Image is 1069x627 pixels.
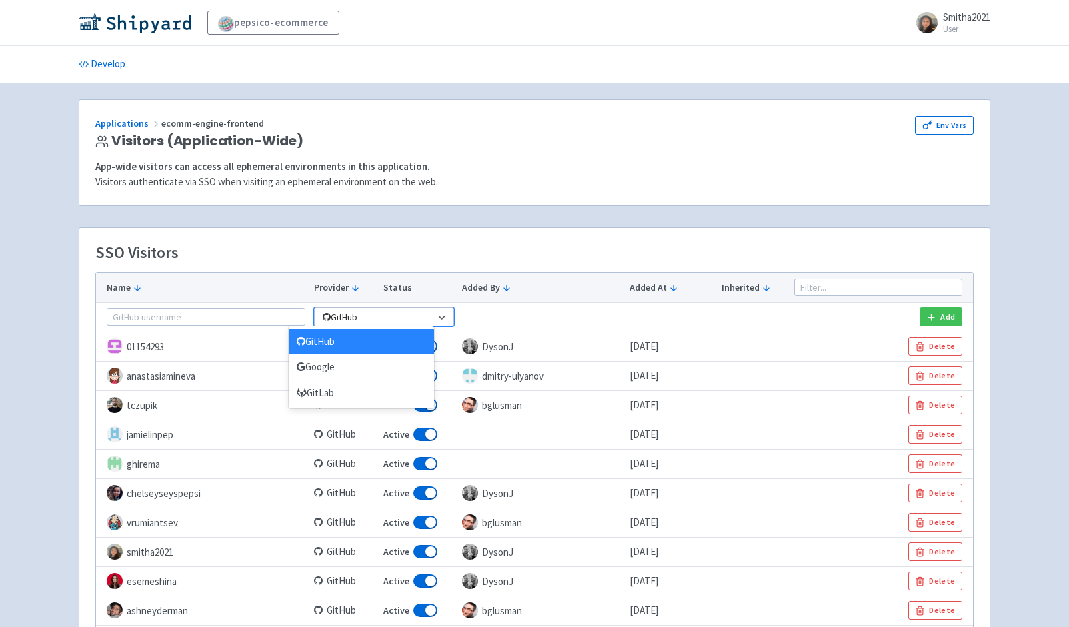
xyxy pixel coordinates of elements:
[943,11,990,23] span: Smitha2021
[462,281,621,295] button: Added By
[107,281,305,295] button: Name
[79,46,125,83] a: Develop
[161,117,266,129] span: ecomm-engine-frontend
[96,332,310,361] td: 01154293
[908,601,962,620] button: Delete
[630,428,658,440] time: [DATE]
[310,449,379,478] td: GitHub
[458,537,626,566] td: DysonJ
[908,12,990,33] a: Smitha2021 User
[630,486,658,499] time: [DATE]
[379,273,458,302] th: Status
[310,420,379,449] td: GitHub
[383,486,409,501] span: Active
[908,513,962,532] button: Delete
[908,425,962,444] button: Delete
[630,369,658,382] time: [DATE]
[794,279,962,296] input: Filter...
[111,133,303,149] span: Visitors (Application-Wide)
[383,603,409,618] span: Active
[630,516,658,528] time: [DATE]
[96,478,310,508] td: chelseyseyspepsi
[458,478,626,508] td: DysonJ
[630,457,658,470] time: [DATE]
[722,281,786,295] button: Inherited
[943,25,990,33] small: User
[96,537,310,566] td: smitha2021
[383,427,409,442] span: Active
[310,478,379,508] td: GitHub
[458,361,626,390] td: dmitry-ulyanov
[310,596,379,625] td: GitHub
[96,390,310,420] td: tczupik
[383,544,409,560] span: Active
[95,244,179,261] h3: SSO Visitors
[908,337,962,356] button: Delete
[314,281,375,295] button: Provider
[458,566,626,596] td: DysonJ
[310,566,379,596] td: GitHub
[310,537,379,566] td: GitHub
[630,281,713,295] button: Added At
[908,542,962,561] button: Delete
[908,572,962,590] button: Delete
[630,398,658,411] time: [DATE]
[96,508,310,537] td: vrumiantsev
[289,380,433,406] div: GitLab
[630,545,658,558] time: [DATE]
[79,12,191,33] img: Shipyard logo
[96,361,310,390] td: anastasiamineva
[289,329,433,355] div: GitHub
[458,596,626,625] td: bglusman
[107,308,305,326] input: GitHub username
[908,484,962,502] button: Delete
[96,449,310,478] td: ghirema
[207,11,339,35] a: pepsico-ecommerce
[95,175,974,190] p: Visitors authenticate via SSO when visiting an ephemeral environment on the web.
[383,456,409,472] span: Active
[908,396,962,414] button: Delete
[915,116,974,135] a: Env Vars
[383,574,409,589] span: Active
[96,420,310,449] td: jamielinpep
[908,454,962,473] button: Delete
[96,566,310,596] td: esemeshina
[96,596,310,625] td: ashneyderman
[458,508,626,537] td: bglusman
[95,160,430,173] strong: App-wide visitors can access all ephemeral environments in this application.
[310,508,379,537] td: GitHub
[908,366,962,385] button: Delete
[383,515,409,530] span: Active
[630,574,658,587] time: [DATE]
[920,307,962,326] button: Add
[458,390,626,420] td: bglusman
[630,340,658,352] time: [DATE]
[95,117,161,129] a: Applications
[458,332,626,361] td: DysonJ
[289,354,433,380] div: Google
[630,604,658,616] time: [DATE]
